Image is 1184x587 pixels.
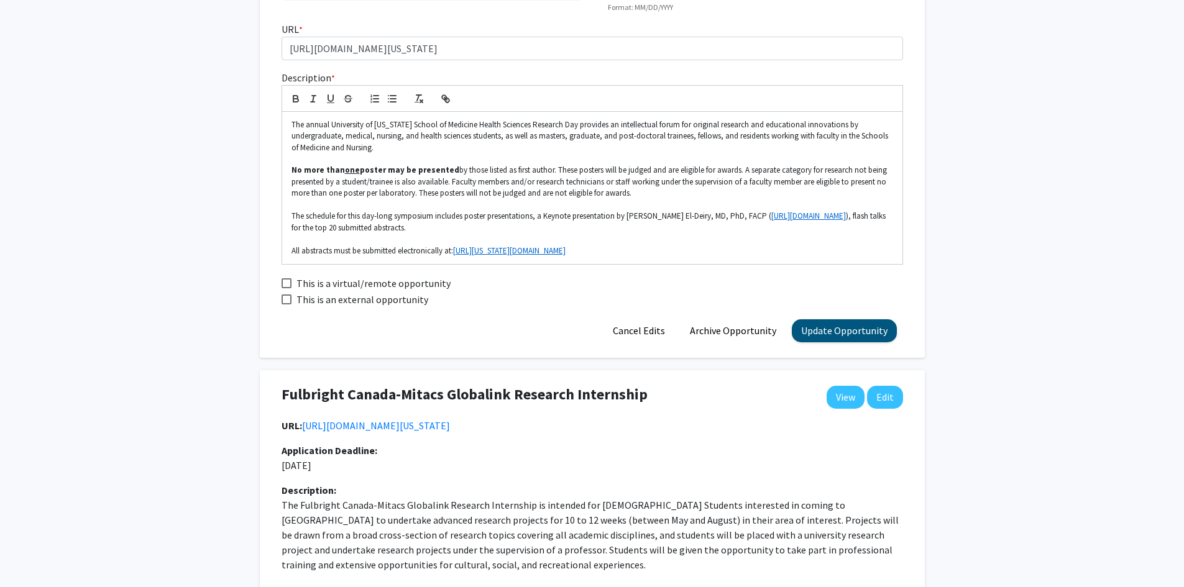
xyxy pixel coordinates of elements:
button: Archive Opportunity [681,319,786,342]
button: Update Opportunity [792,319,897,342]
label: Description [282,70,335,85]
p: All abstracts must be submitted electronically at: [291,245,893,257]
label: URL [282,22,303,37]
div: Description: [282,483,903,498]
b: Application Deadline: [282,444,377,457]
a: View [827,386,865,409]
p: The schedule for this day-long symposium includes poster presentations, a Keynote presentation by... [291,211,893,234]
button: Cancel Edits [603,319,674,342]
p: by those listed as first author. These posters will be judged and are eligible for awards. A sepa... [291,165,893,199]
span: The Fulbright Canada-Mitacs Globalink Research Internship is intended for [DEMOGRAPHIC_DATA] Stud... [282,499,901,571]
a: [URL][DOMAIN_NAME] [771,211,846,221]
b: URL: [282,419,302,432]
span: This is an external opportunity [296,292,428,307]
mat-hint: Format: MM/DD/YYYY [608,3,673,12]
p: The annual University of [US_STATE] School of Medicine Health Sciences Research Day provides an i... [291,119,893,153]
a: Opens in a new tab [302,419,450,432]
a: [URL][US_STATE][DOMAIN_NAME] [453,245,566,256]
strong: No more than poster may be presented [291,165,459,175]
h4: Fulbright Canada-Mitacs Globalink Research Internship [282,386,648,404]
button: Edit [867,386,903,409]
p: [DATE] [282,443,530,473]
u: one [345,165,360,175]
iframe: Chat [9,531,53,578]
span: This is a virtual/remote opportunity [296,276,451,291]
